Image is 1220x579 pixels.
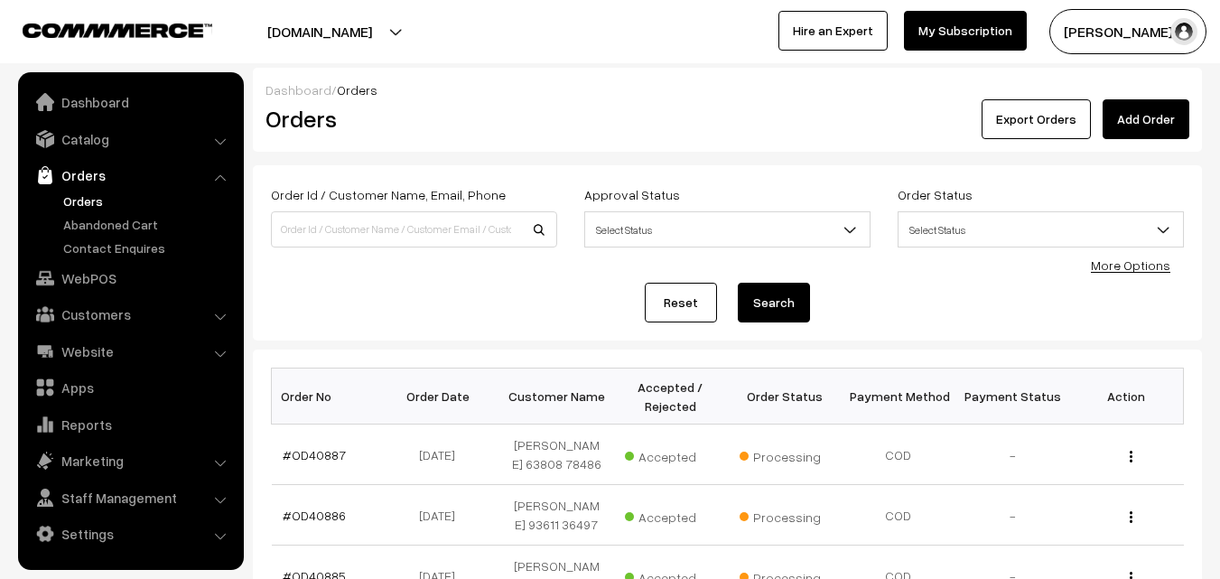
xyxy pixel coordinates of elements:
a: #OD40887 [283,447,346,462]
a: Catalog [23,123,237,155]
a: Hire an Expert [778,11,888,51]
a: Dashboard [23,86,237,118]
span: Processing [740,443,830,466]
img: COMMMERCE [23,23,212,37]
a: Reset [645,283,717,322]
span: Select Status [585,214,870,246]
a: Reports [23,408,237,441]
img: Menu [1130,511,1132,523]
td: [DATE] [386,425,499,485]
button: [PERSON_NAME] s… [1049,9,1206,54]
span: Accepted [625,503,715,527]
td: COD [842,425,955,485]
span: Orders [337,82,377,98]
input: Order Id / Customer Name / Customer Email / Customer Phone [271,211,557,247]
a: #OD40886 [283,508,346,523]
th: Order No [272,369,386,425]
td: - [955,425,1069,485]
a: Contact Enquires [59,238,237,257]
a: Abandoned Cart [59,215,237,234]
span: Select Status [899,214,1183,246]
a: Website [23,335,237,368]
a: WebPOS [23,262,237,294]
button: [DOMAIN_NAME] [204,9,435,54]
a: Add Order [1103,99,1189,139]
label: Approval Status [584,185,680,204]
label: Order Id / Customer Name, Email, Phone [271,185,506,204]
td: COD [842,485,955,546]
div: / [265,80,1189,99]
th: Payment Status [955,369,1069,425]
span: Select Status [898,211,1184,247]
a: Marketing [23,444,237,477]
td: [PERSON_NAME] 63808 78486 [499,425,613,485]
a: Staff Management [23,481,237,514]
span: Accepted [625,443,715,466]
label: Order Status [898,185,973,204]
button: Search [738,283,810,322]
a: Customers [23,298,237,331]
a: Orders [23,159,237,191]
td: [DATE] [386,485,499,546]
a: Dashboard [265,82,331,98]
img: user [1170,18,1197,45]
a: Apps [23,371,237,404]
th: Order Date [386,369,499,425]
td: - [955,485,1069,546]
img: Menu [1130,451,1132,462]
a: COMMMERCE [23,18,181,40]
td: [PERSON_NAME] 93611 36497 [499,485,613,546]
span: Processing [740,503,830,527]
button: Export Orders [982,99,1091,139]
th: Payment Method [842,369,955,425]
th: Order Status [728,369,842,425]
th: Customer Name [499,369,613,425]
th: Accepted / Rejected [613,369,727,425]
a: My Subscription [904,11,1027,51]
span: Select Status [584,211,871,247]
th: Action [1069,369,1183,425]
a: Settings [23,518,237,550]
a: Orders [59,191,237,210]
a: More Options [1091,257,1170,273]
h2: Orders [265,105,555,133]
